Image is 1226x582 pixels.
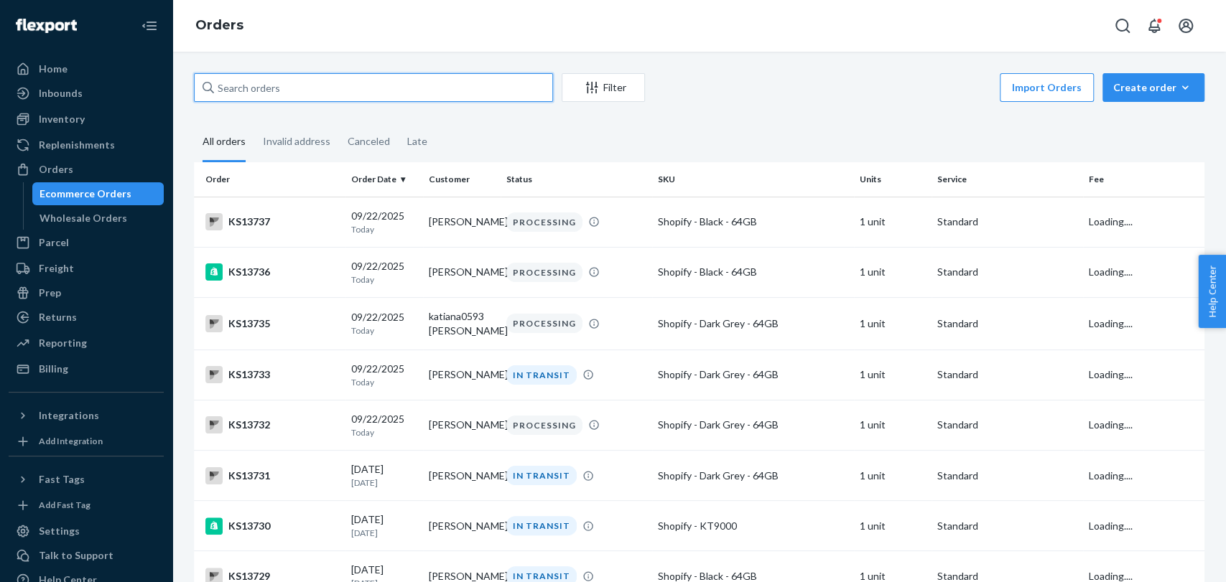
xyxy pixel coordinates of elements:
div: Wholesale Orders [40,211,127,225]
div: Shopify - Black - 64GB [658,215,848,229]
button: Help Center [1198,255,1226,328]
td: 1 unit [854,247,932,297]
td: Loading.... [1083,297,1204,349]
div: KS13735 [205,315,340,332]
p: Standard [937,367,1077,382]
div: KS13730 [205,517,340,535]
div: Talk to Support [39,548,113,563]
p: Today [351,273,417,286]
div: Prep [39,286,61,300]
div: Shopify - Dark Grey - 64GB [658,469,848,483]
div: Parcel [39,235,69,250]
div: KS13733 [205,366,340,383]
ol: breadcrumbs [184,5,255,47]
a: Reporting [9,332,164,355]
div: Home [39,62,68,76]
a: Add Integration [9,433,164,450]
div: Settings [39,524,80,538]
div: Integrations [39,408,99,423]
div: Shopify - Black - 64GB [658,265,848,279]
div: Customer [429,173,495,185]
div: Inbounds [39,86,83,100]
a: Orders [9,158,164,181]
td: Loading.... [1083,451,1204,501]
div: PROCESSING [506,212,582,232]
div: Invalid address [263,123,330,160]
div: Returns [39,310,77,324]
button: Fast Tags [9,468,164,491]
div: Freight [39,261,74,276]
td: 1 unit [854,400,932,450]
td: 1 unit [854,451,932,501]
div: Shopify - KT9000 [658,519,848,533]
p: Standard [937,215,1077,229]
div: Add Fast Tag [39,499,90,511]
a: Home [9,57,164,80]
p: Today [351,324,417,337]
a: Talk to Support [9,544,164,567]
p: Standard [937,469,1077,483]
td: Loading.... [1083,349,1204,400]
th: Order Date [345,162,423,197]
th: Units [854,162,932,197]
div: IN TRANSIT [506,365,577,385]
p: Standard [937,418,1077,432]
td: Loading.... [1083,501,1204,551]
div: 09/22/2025 [351,310,417,337]
p: Standard [937,265,1077,279]
td: [PERSON_NAME] [423,400,501,450]
div: [DATE] [351,462,417,489]
div: KS13732 [205,416,340,433]
a: Ecommerce Orders [32,182,164,205]
div: 09/22/2025 [351,209,417,235]
div: [DATE] [351,512,417,539]
p: Today [351,426,417,438]
div: PROCESSING [506,263,582,282]
a: Parcel [9,231,164,254]
div: KS13737 [205,213,340,230]
div: Replenishments [39,138,115,152]
div: IN TRANSIT [506,516,577,535]
div: Filter [562,80,644,95]
div: Orders [39,162,73,177]
a: Replenishments [9,133,164,156]
td: 1 unit [854,349,932,400]
div: Reporting [39,336,87,350]
td: [PERSON_NAME] [423,501,501,551]
div: All orders [203,123,246,162]
div: Shopify - Dark Grey - 64GB [658,418,848,432]
div: PROCESSING [506,314,582,333]
a: Billing [9,357,164,380]
div: Create order [1113,80,1194,95]
div: Shopify - Dark Grey - 64GB [658,367,848,382]
th: Fee [1083,162,1204,197]
td: 1 unit [854,501,932,551]
div: IN TRANSIT [506,466,577,485]
div: KS13736 [205,263,340,281]
button: Open account menu [1171,11,1200,40]
p: Today [351,223,417,235]
button: Integrations [9,404,164,427]
a: Inbounds [9,82,164,105]
td: 1 unit [854,297,932,349]
div: Add Integration [39,435,103,447]
td: [PERSON_NAME] [423,247,501,297]
th: Status [501,162,652,197]
a: Inventory [9,108,164,131]
td: 1 unit [854,197,932,247]
div: Canceled [348,123,390,160]
a: Settings [9,520,164,543]
div: Inventory [39,112,85,126]
td: [PERSON_NAME] [423,349,501,400]
td: Loading.... [1083,247,1204,297]
a: Wholesale Orders [32,207,164,230]
a: Add Fast Tag [9,497,164,514]
td: [PERSON_NAME] [423,197,501,247]
button: Filter [562,73,645,102]
a: Freight [9,257,164,280]
p: Standard [937,316,1077,331]
th: Service [932,162,1083,197]
div: Ecommerce Orders [40,187,131,201]
button: Import Orders [1000,73,1094,102]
